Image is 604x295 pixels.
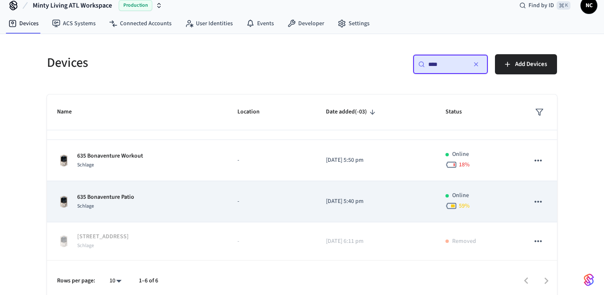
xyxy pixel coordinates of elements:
p: Rows per page: [57,277,95,285]
a: ACS Systems [45,16,102,31]
a: Devices [2,16,45,31]
p: [DATE] 5:50 pm [326,156,425,165]
a: Connected Accounts [102,16,178,31]
a: Events [240,16,281,31]
span: ⌘ K [557,1,570,10]
span: Name [57,105,83,119]
img: Schlage Sense Smart Deadbolt with Camelot Trim, Front [57,195,70,208]
p: - [237,237,305,246]
span: Date added(-03) [326,105,378,119]
a: Developer [281,16,331,31]
p: [DATE] 5:40 pm [326,197,425,206]
span: Find by ID [528,1,554,10]
p: 635 Bonaventure Workout [77,152,143,161]
p: Online [452,150,469,159]
span: Minty Living ATL Workspace [33,0,112,11]
p: - [237,197,305,206]
span: 18 % [459,161,470,169]
span: 59 % [459,202,470,210]
p: [DATE] 6:11 pm [326,237,425,246]
p: Online [452,191,469,200]
span: Status [445,105,473,119]
span: Schlage [77,161,94,169]
span: Schlage [77,203,94,210]
a: Settings [331,16,376,31]
p: [STREET_ADDRESS] [77,232,129,241]
p: Removed [452,237,476,246]
p: 1–6 of 6 [139,277,158,285]
span: Location [237,105,271,119]
img: SeamLogoGradient.69752ec5.svg [584,273,594,287]
img: Schlage Sense Smart Deadbolt with Camelot Trim, Front [57,234,70,248]
div: 10 [105,275,125,287]
a: User Identities [178,16,240,31]
img: Schlage Sense Smart Deadbolt with Camelot Trim, Front [57,154,70,167]
p: 635 Bonaventure Patio [77,193,134,202]
button: Add Devices [495,54,557,74]
span: Schlage [77,242,94,249]
p: - [237,156,305,165]
span: Add Devices [515,59,547,70]
h5: Devices [47,54,297,71]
